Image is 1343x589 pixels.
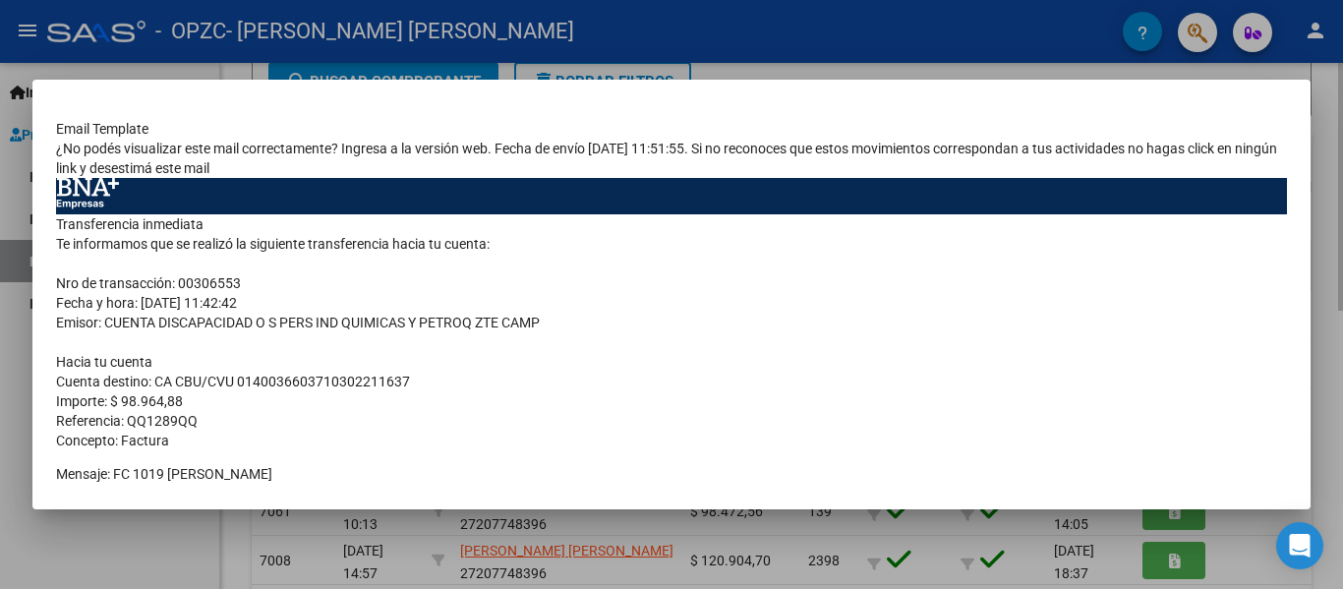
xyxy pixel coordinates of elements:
div: Open Intercom Messenger [1276,522,1323,569]
img: Banco nación [56,178,119,209]
p: Mensaje: FC 1019 [PERSON_NAME] [56,464,1287,484]
td: ¿No podés visualizar este mail correctamente? Ingresa a la versión web. Fecha de envío [DATE] 11:... [56,139,1287,178]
